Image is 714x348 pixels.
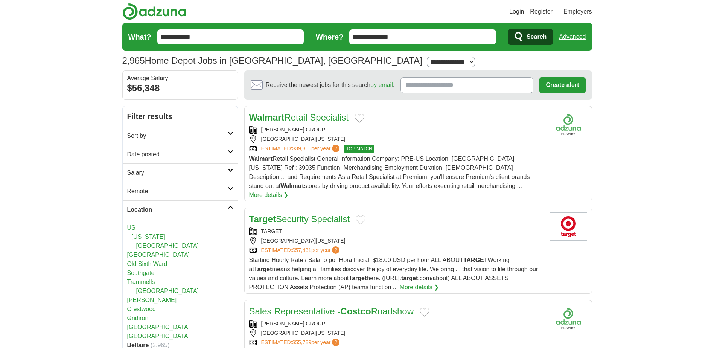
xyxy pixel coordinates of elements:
[550,212,587,241] img: Target logo
[508,29,553,45] button: Search
[136,288,199,294] a: [GEOGRAPHIC_DATA]
[249,156,273,162] strong: Walmart
[128,31,151,43] label: What?
[127,279,155,285] a: Trammells
[127,261,167,267] a: Old Sixth Ward
[550,305,587,333] img: Company logo
[249,112,349,122] a: WalmartRetail Specialist
[316,31,343,43] label: Where?
[420,308,429,317] button: Add to favorite jobs
[254,266,272,272] strong: Target
[249,306,414,316] a: Sales Representative -CostcoRoadshow
[127,306,156,312] a: Crestwood
[355,114,364,123] button: Add to favorite jobs
[249,191,289,200] a: More details ❯
[563,7,592,16] a: Employers
[249,135,543,143] div: [GEOGRAPHIC_DATA][US_STATE]
[559,29,586,44] a: Advanced
[261,246,341,254] a: ESTIMATED:$57,431per year?
[127,150,228,159] h2: Date posted
[127,324,190,330] a: [GEOGRAPHIC_DATA]
[123,145,238,163] a: Date posted
[249,156,530,189] span: Retail Specialist General Information Company: PRE-US Location: [GEOGRAPHIC_DATA][US_STATE] Ref :...
[127,297,177,303] a: [PERSON_NAME]
[123,182,238,200] a: Remote
[370,82,393,88] a: by email
[550,111,587,139] img: Company logo
[249,257,538,290] span: Starting Hourly Rate / Salario por Hora Inicial: $18.00 USD per hour ALL ABOUT Working at means h...
[292,339,311,345] span: $55,789
[127,252,190,258] a: [GEOGRAPHIC_DATA]
[249,126,543,134] div: [PERSON_NAME] GROUP
[539,77,585,93] button: Create alert
[136,243,199,249] a: [GEOGRAPHIC_DATA]
[122,55,422,66] h1: Home Depot Jobs in [GEOGRAPHIC_DATA], [GEOGRAPHIC_DATA]
[340,306,371,316] strong: Costco
[261,145,341,153] a: ESTIMATED:$39,306per year?
[356,215,365,224] button: Add to favorite jobs
[127,168,228,177] h2: Salary
[332,339,339,346] span: ?
[527,29,547,44] span: Search
[249,214,350,224] a: TargetSecurity Specialist
[266,81,394,90] span: Receive the newest jobs for this search :
[123,127,238,145] a: Sort by
[127,270,155,276] a: Southgate
[127,187,228,196] h2: Remote
[127,75,233,81] div: Average Salary
[249,329,543,337] div: [GEOGRAPHIC_DATA][US_STATE]
[249,214,276,224] strong: Target
[123,163,238,182] a: Salary
[401,275,418,281] strong: target
[292,247,311,253] span: $57,431
[261,228,282,234] a: TARGET
[280,183,304,189] strong: Walmart
[122,3,186,20] img: Adzuna logo
[400,283,439,292] a: More details ❯
[122,54,145,67] span: 2,965
[249,112,285,122] strong: Walmart
[127,333,190,339] a: [GEOGRAPHIC_DATA]
[292,145,311,151] span: $39,306
[261,339,341,346] a: ESTIMATED:$55,789per year?
[332,246,339,254] span: ?
[127,81,233,95] div: $56,348
[249,320,543,328] div: [PERSON_NAME] GROUP
[332,145,339,152] span: ?
[127,315,149,321] a: Gridiron
[127,224,135,231] a: US
[132,234,165,240] a: [US_STATE]
[530,7,553,16] a: Register
[123,106,238,127] h2: Filter results
[509,7,524,16] a: Login
[349,275,367,281] strong: Target
[463,257,488,263] strong: TARGET
[123,200,238,219] a: Location
[249,237,543,245] div: [GEOGRAPHIC_DATA][US_STATE]
[344,145,374,153] span: TOP MATCH
[127,205,228,214] h2: Location
[127,131,228,140] h2: Sort by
